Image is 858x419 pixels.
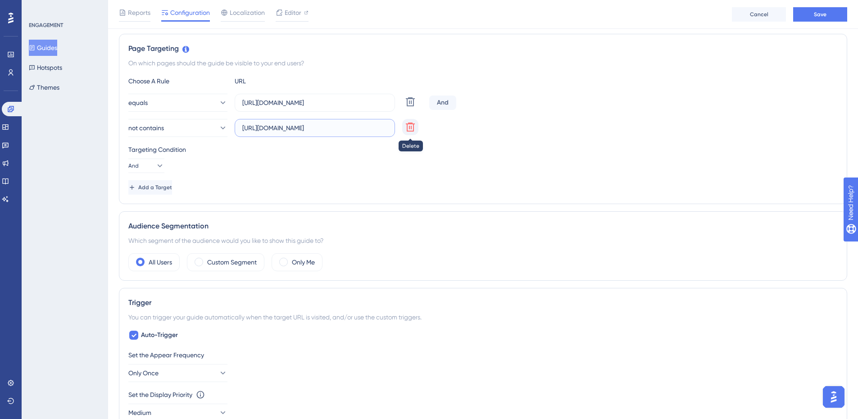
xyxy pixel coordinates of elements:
[128,364,227,382] button: Only Once
[128,407,151,418] span: Medium
[235,76,334,87] div: URL
[128,159,164,173] button: And
[230,7,265,18] span: Localization
[128,235,838,246] div: Which segment of the audience would you like to show this guide to?
[128,350,838,360] div: Set the Appear Frequency
[170,7,210,18] span: Configuration
[21,2,56,13] span: Need Help?
[138,184,172,191] span: Add a Target
[128,368,159,378] span: Only Once
[242,98,387,108] input: yourwebsite.com/path
[29,40,57,56] button: Guides
[149,257,172,268] label: All Users
[814,11,826,18] span: Save
[128,43,838,54] div: Page Targeting
[128,119,227,137] button: not contains
[128,162,139,169] span: And
[732,7,786,22] button: Cancel
[242,123,387,133] input: yourwebsite.com/path
[128,97,148,108] span: equals
[793,7,847,22] button: Save
[128,221,838,232] div: Audience Segmentation
[207,257,257,268] label: Custom Segment
[128,180,172,195] button: Add a Target
[820,383,847,410] iframe: UserGuiding AI Assistant Launcher
[128,297,838,308] div: Trigger
[429,96,456,110] div: And
[128,7,150,18] span: Reports
[750,11,768,18] span: Cancel
[128,76,227,87] div: Choose A Rule
[128,312,838,323] div: You can trigger your guide automatically when the target URL is visited, and/or use the custom tr...
[128,389,192,400] div: Set the Display Priority
[128,144,838,155] div: Targeting Condition
[29,59,62,76] button: Hotspots
[29,79,59,96] button: Themes
[292,257,315,268] label: Only Me
[128,58,838,68] div: On which pages should the guide be visible to your end users?
[128,94,227,112] button: equals
[128,123,164,133] span: not contains
[141,330,178,341] span: Auto-Trigger
[29,22,63,29] div: ENGAGEMENT
[285,7,301,18] span: Editor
